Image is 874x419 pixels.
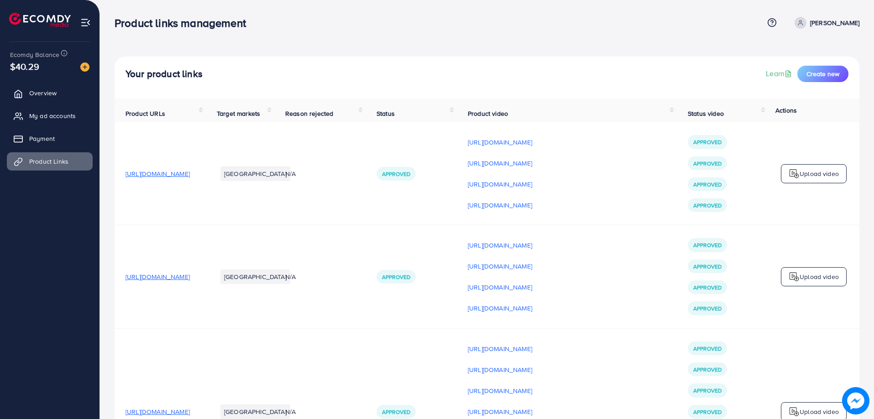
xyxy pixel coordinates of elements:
img: logo [789,168,800,179]
span: Approved [693,408,722,416]
a: Overview [7,84,93,102]
span: Approved [693,284,722,291]
span: Actions [775,106,797,115]
p: [URL][DOMAIN_NAME] [468,406,532,417]
img: logo [9,13,71,27]
p: [URL][DOMAIN_NAME] [468,385,532,396]
span: Approved [693,345,722,352]
img: menu [80,17,91,28]
span: Status video [688,109,724,118]
span: Product video [468,109,508,118]
li: [GEOGRAPHIC_DATA] [220,269,290,284]
span: Approved [693,181,722,188]
span: N/A [285,169,296,178]
span: Approved [693,160,722,167]
h4: Your product links [126,68,203,80]
a: My ad accounts [7,107,93,125]
p: [URL][DOMAIN_NAME] [468,261,532,272]
li: [GEOGRAPHIC_DATA] [220,404,290,419]
button: Create new [797,66,848,82]
span: Approved [382,170,410,178]
p: [URL][DOMAIN_NAME] [468,200,532,211]
span: Approved [693,366,722,373]
span: Approved [693,387,722,394]
span: Payment [29,134,55,143]
p: [URL][DOMAIN_NAME] [468,343,532,354]
p: [URL][DOMAIN_NAME] [468,303,532,314]
a: [PERSON_NAME] [791,17,859,29]
span: Approved [693,202,722,209]
p: [URL][DOMAIN_NAME] [468,179,532,190]
a: Payment [7,129,93,148]
span: Reason rejected [285,109,333,118]
img: logo [789,406,800,417]
p: Upload video [800,406,839,417]
span: N/A [285,407,296,416]
span: N/A [285,272,296,281]
span: My ad accounts [29,111,76,120]
img: logo [789,271,800,282]
a: Learn [766,68,794,79]
img: image [80,62,89,72]
span: Ecomdy Balance [10,50,59,59]
span: [URL][DOMAIN_NAME] [126,407,190,416]
img: image [842,387,869,414]
span: Overview [29,88,57,98]
p: [URL][DOMAIN_NAME] [468,137,532,148]
span: Status [377,109,395,118]
span: Product Links [29,157,68,166]
a: Product Links [7,152,93,171]
p: [PERSON_NAME] [810,17,859,28]
p: Upload video [800,168,839,179]
span: [URL][DOMAIN_NAME] [126,169,190,178]
span: Create new [806,69,839,78]
p: [URL][DOMAIN_NAME] [468,158,532,169]
span: [URL][DOMAIN_NAME] [126,272,190,281]
h3: Product links management [115,16,253,30]
span: Approved [693,263,722,270]
p: [URL][DOMAIN_NAME] [468,364,532,375]
span: Approved [693,138,722,146]
span: $40.29 [10,60,39,73]
span: Product URLs [126,109,165,118]
span: Approved [693,305,722,312]
p: [URL][DOMAIN_NAME] [468,240,532,251]
p: [URL][DOMAIN_NAME] [468,282,532,293]
span: Approved [382,273,410,281]
span: Target markets [217,109,260,118]
span: Approved [693,241,722,249]
p: Upload video [800,271,839,282]
li: [GEOGRAPHIC_DATA] [220,166,290,181]
span: Approved [382,408,410,416]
